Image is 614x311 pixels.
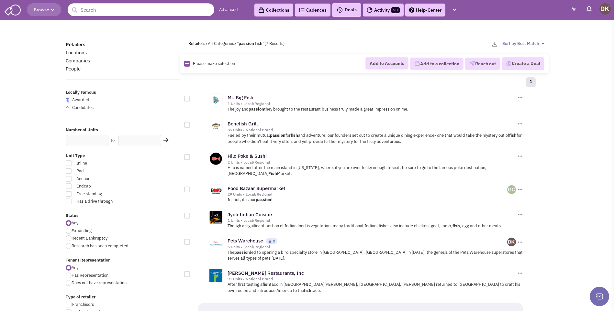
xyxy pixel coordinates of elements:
[268,239,272,243] img: locallyfamous-upvote.png
[72,160,144,166] span: Inline
[66,49,87,56] a: Locations
[391,7,400,13] span: 90
[268,171,277,176] b: Fish
[72,235,107,241] span: Recent Bankruptcy
[228,197,524,203] p: In fact, it is our !
[66,98,70,102] img: locallyfamous-largeicon.png
[228,185,285,191] a: Food Bazaar Supermarket
[465,58,500,70] button: Reach out
[72,198,144,205] span: Has a drive through
[72,243,128,249] span: Research has been completed
[66,213,180,219] label: Status
[66,90,180,96] label: Locally Famous
[228,153,267,159] a: Hilo Poke & Sushi
[363,4,404,16] a: Activity90
[72,220,78,226] span: Any
[68,3,214,16] input: Search
[249,106,264,112] b: passion
[405,4,445,16] a: Help-Center
[66,41,85,48] a: Retailers
[469,60,475,66] img: VectorPaper_Plane.png
[337,6,343,14] img: icon-deals.svg
[66,294,180,300] label: Type of retailer
[188,41,205,46] a: Retailers
[502,57,544,70] button: Create a Deal
[228,250,524,262] p: The led to opening a bird specialty store in [GEOGRAPHIC_DATA], [GEOGRAPHIC_DATA] in [DATE], the ...
[228,238,263,244] a: Pets Warehouse
[72,280,127,285] span: Does not have representation
[219,7,238,13] a: Advanced
[507,185,516,194] img: 4gsb4SvoTEGolcWcxLFjKw.png
[228,121,258,127] a: Bonefish Grill
[228,133,524,145] p: Fueled by their mutual for and adventure, our founders set out to create a unique dining experien...
[193,61,235,66] span: Please make selection
[452,223,460,229] b: fish
[526,77,536,87] a: 1
[234,41,237,46] span: >
[66,257,180,263] label: Tenant Representation
[5,3,21,16] img: SmartAdmin
[228,282,524,294] p: After first tasting a taco in [GEOGRAPHIC_DATA][PERSON_NAME], [GEOGRAPHIC_DATA], [PERSON_NAME] re...
[228,244,508,250] div: 6 Units • Local/Regional
[228,94,253,101] a: Mr. Big Fish
[208,41,285,46] span: All Categories (7 Results)
[262,282,270,287] b: fish
[509,133,517,138] b: fish
[237,41,264,46] b: "passion fish"
[159,136,170,145] div: Search Nearby
[72,228,92,233] span: Expanding
[228,106,524,113] p: The joy and they brought to the restaurant business truly made a great impression on me.
[492,42,497,47] img: download-2-24.png
[72,97,89,102] span: Awarded
[599,3,611,15] img: Donnie Keller
[258,7,264,13] img: icon-collection-lavender-black.svg
[414,60,420,66] img: icon-collection-lavender.png
[228,270,304,276] a: [PERSON_NAME] Restaurants, Inc
[409,7,414,13] img: help.png
[66,153,180,159] label: Unit Type
[410,58,463,70] button: Add to a collection
[254,4,293,16] a: Collections
[72,176,144,182] span: Anchor
[256,197,271,202] b: passion
[335,6,359,14] button: Deals
[34,7,54,13] span: Browse
[205,41,208,46] span: >
[72,273,108,278] span: Has Representation
[234,250,250,255] b: passion
[304,288,311,293] b: fish
[72,265,78,270] span: Any
[273,239,275,243] span: 0
[66,127,180,133] label: Number of Units
[228,101,516,106] div: 1 Units • Local/Regional
[228,276,516,282] div: 91 Units • National Brand
[72,302,94,307] span: Franchisors
[66,66,81,72] a: People
[228,160,516,165] div: 2 Units • Local/Regional
[295,4,330,16] a: Cadences
[228,127,516,133] div: 85 Units • National Brand
[270,133,285,138] b: passion
[72,168,144,174] span: Pad
[228,192,508,197] div: 29 Units • Local/Regional
[27,3,61,16] button: Browse
[228,218,516,223] div: 1 Units • Local/Regional
[228,165,524,177] p: Hilo is named after the main island in [US_STATE], where, if you are ever lucky enough to visit, ...
[291,133,298,138] b: fish
[299,8,305,12] img: Cadences_logo.png
[72,183,144,189] span: Endcap
[66,106,70,110] img: locallyfamous-upvote.png
[337,7,357,13] span: Deals
[367,7,373,13] img: Activity.png
[72,105,94,110] span: Candidates
[111,138,115,144] label: to
[184,61,190,67] img: Rectangle.png
[66,58,90,64] a: Companies
[506,60,512,67] img: Deal-Dollar.png
[72,191,144,197] span: Free standing
[228,211,272,218] a: Jyoti Indian Cuisine
[507,238,516,246] img: il1DiCgSDUaTHjpocizYYg.png
[365,57,408,70] button: Add to Accounts
[228,223,524,229] p: Though a significant portion of Indian food is vegetarian, many traditional Indian dishes also in...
